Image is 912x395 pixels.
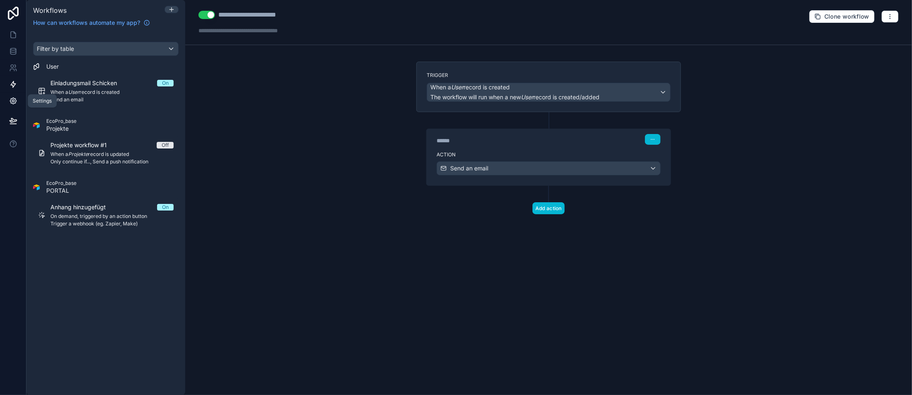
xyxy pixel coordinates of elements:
[809,10,875,23] button: Clone workflow
[824,13,869,20] span: Clone workflow
[33,6,67,14] span: Workflows
[33,98,52,104] div: Settings
[532,202,565,214] button: Add action
[430,93,599,101] span: The workflow will run when a new record is created/added
[450,164,488,172] span: Send an email
[30,19,153,27] a: How can workflows automate my app?
[521,93,533,101] em: User
[427,72,671,79] label: Trigger
[427,83,671,102] button: When aUserrecord is createdThe workflow will run when a newUserrecord is created/added
[430,83,510,91] span: When a record is created
[33,19,140,27] span: How can workflows automate my app?
[437,151,661,158] label: Action
[451,84,463,91] em: User
[437,161,661,175] button: Send an email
